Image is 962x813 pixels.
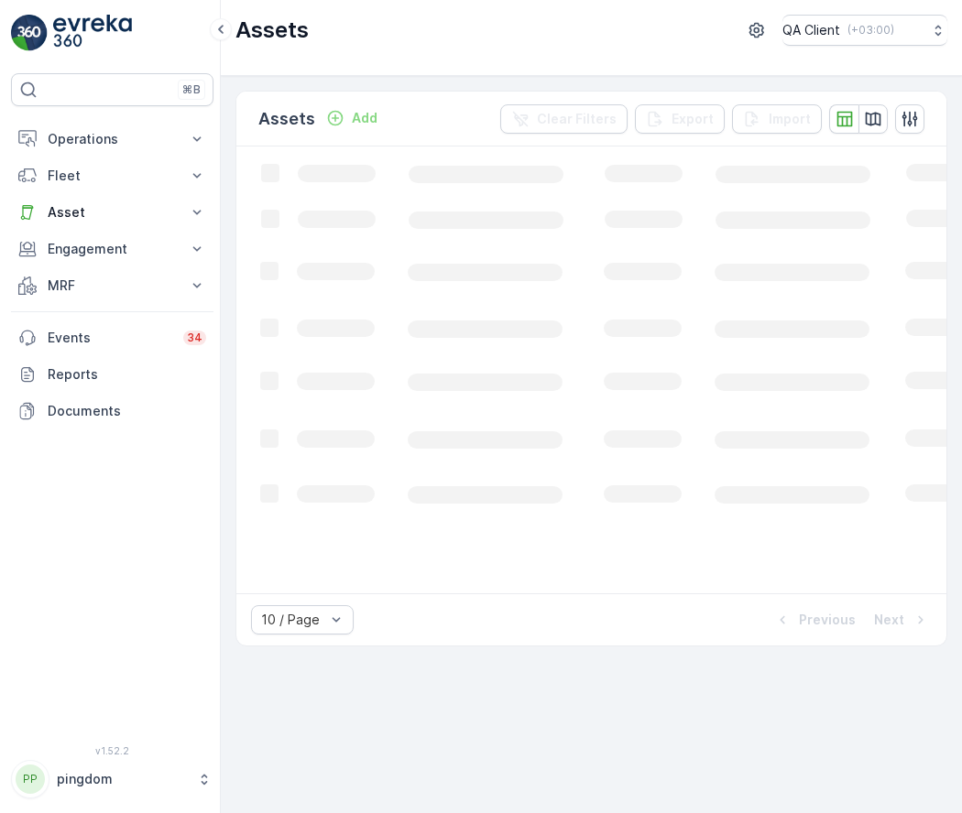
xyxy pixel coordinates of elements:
[11,760,213,798] button: PPpingdom
[48,365,206,384] p: Reports
[48,329,172,347] p: Events
[732,104,822,134] button: Import
[11,121,213,157] button: Operations
[769,110,811,128] p: Import
[11,393,213,429] a: Documents
[11,320,213,356] a: Events34
[537,110,617,128] p: Clear Filters
[11,231,213,267] button: Engagement
[11,157,213,194] button: Fleet
[872,609,932,631] button: Next
[352,109,377,127] p: Add
[16,764,45,794] div: PP
[635,104,725,134] button: Export
[182,82,201,97] p: ⌘B
[57,770,188,788] p: pingdom
[799,611,856,629] p: Previous
[235,16,309,45] p: Assets
[11,194,213,231] button: Asset
[874,611,904,629] p: Next
[500,104,628,134] button: Clear Filters
[847,23,894,38] p: ( +03:00 )
[11,745,213,756] span: v 1.52.2
[48,402,206,420] p: Documents
[48,276,177,295] p: MRF
[53,15,132,51] img: logo_light-DOdMpM7g.png
[187,331,202,345] p: 34
[319,107,385,129] button: Add
[672,110,714,128] p: Export
[48,240,177,258] p: Engagement
[11,15,48,51] img: logo
[48,203,177,222] p: Asset
[48,167,177,185] p: Fleet
[782,21,840,39] p: QA Client
[258,106,315,132] p: Assets
[48,130,177,148] p: Operations
[11,267,213,304] button: MRF
[11,356,213,393] a: Reports
[782,15,947,46] button: QA Client(+03:00)
[771,609,858,631] button: Previous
